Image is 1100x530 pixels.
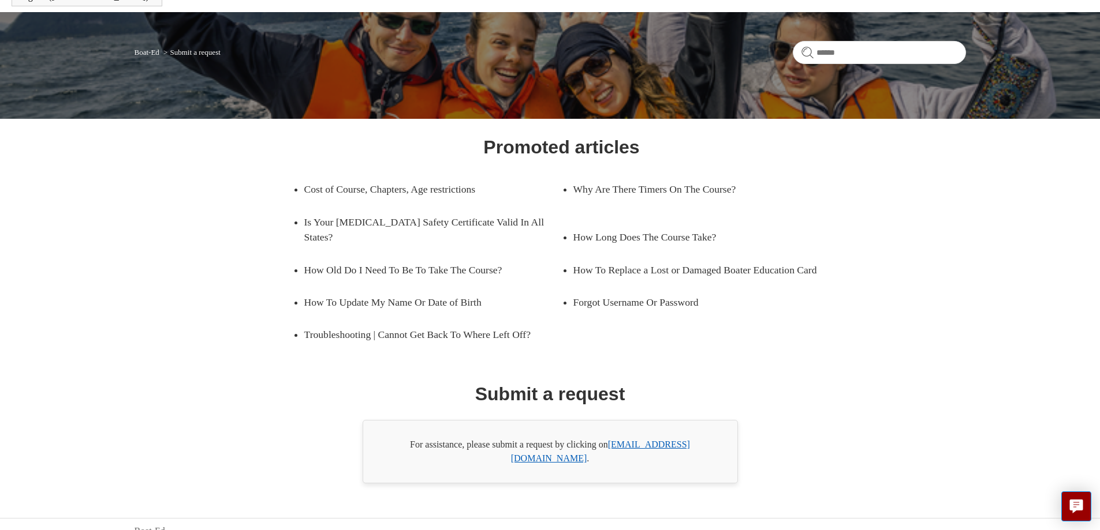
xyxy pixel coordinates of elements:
[304,254,545,286] a: How Old Do I Need To Be To Take The Course?
[304,206,562,254] a: Is Your [MEDICAL_DATA] Safety Certificate Valid In All States?
[573,286,814,318] a: Forgot Username Or Password
[161,48,221,57] li: Submit a request
[135,48,159,57] a: Boat-Ed
[304,318,562,351] a: Troubleshooting | Cannot Get Back To Where Left Off?
[135,48,162,57] li: Boat-Ed
[573,221,814,253] a: How Long Does The Course Take?
[573,254,831,286] a: How To Replace a Lost or Damaged Boater Education Card
[304,286,545,318] a: How To Update My Name Or Date of Birth
[1061,491,1091,521] button: Live chat
[793,41,966,64] input: Search
[573,173,814,205] a: Why Are There Timers On The Course?
[475,380,625,408] h1: Submit a request
[483,133,639,161] h1: Promoted articles
[304,173,545,205] a: Cost of Course, Chapters, Age restrictions
[363,420,738,483] div: For assistance, please submit a request by clicking on .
